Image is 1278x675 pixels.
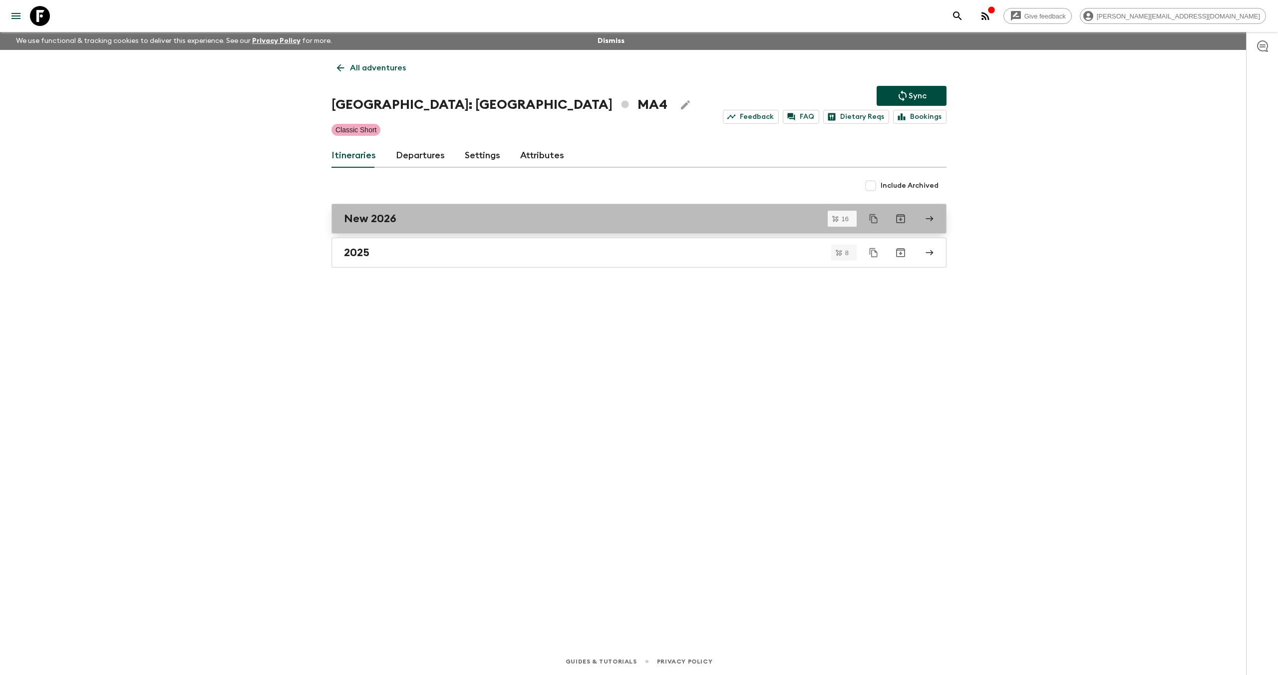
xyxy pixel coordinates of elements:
button: Archive [891,209,911,229]
a: Attributes [520,144,564,168]
a: Settings [465,144,500,168]
a: Privacy Policy [657,656,712,667]
button: Duplicate [865,244,883,262]
a: Dietary Reqs [823,110,889,124]
button: Sync adventure departures to the booking engine [877,86,947,106]
a: Bookings [893,110,947,124]
h2: New 2026 [344,212,396,225]
p: We use functional & tracking cookies to deliver this experience. See our for more. [12,32,336,50]
button: Dismiss [595,34,627,48]
a: 2025 [331,238,947,268]
button: menu [6,6,26,26]
span: 16 [836,216,855,222]
p: Classic Short [335,125,376,135]
a: Itineraries [331,144,376,168]
h2: 2025 [344,246,369,259]
a: Give feedback [1003,8,1072,24]
span: Give feedback [1019,12,1071,20]
p: All adventures [350,62,406,74]
div: [PERSON_NAME][EMAIL_ADDRESS][DOMAIN_NAME] [1080,8,1266,24]
h1: [GEOGRAPHIC_DATA]: [GEOGRAPHIC_DATA] MA4 [331,95,667,115]
button: Archive [891,243,911,263]
a: Guides & Tutorials [566,656,637,667]
a: New 2026 [331,204,947,234]
span: Include Archived [881,181,939,191]
span: [PERSON_NAME][EMAIL_ADDRESS][DOMAIN_NAME] [1091,12,1266,20]
a: All adventures [331,58,411,78]
p: Sync [909,90,927,102]
button: Duplicate [865,210,883,228]
a: Privacy Policy [252,37,301,44]
button: Edit Adventure Title [675,95,695,115]
button: search adventures [948,6,967,26]
a: FAQ [783,110,819,124]
span: 8 [839,250,855,256]
a: Feedback [723,110,779,124]
a: Departures [396,144,445,168]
